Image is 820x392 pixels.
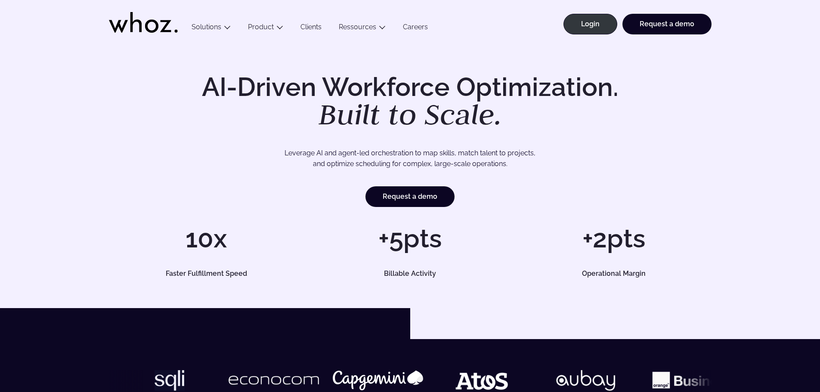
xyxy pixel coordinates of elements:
button: Solutions [183,23,239,34]
button: Ressources [330,23,394,34]
a: Product [248,23,274,31]
em: Built to Scale. [319,95,502,133]
h1: +5pts [313,225,507,251]
h1: AI-Driven Workforce Optimization. [190,74,631,129]
h5: Operational Margin [526,270,702,277]
h1: 10x [109,225,304,251]
a: Request a demo [365,186,455,207]
button: Product [239,23,292,34]
p: Leverage AI and agent-led orchestration to map skills, match talent to projects, and optimize sch... [139,148,681,170]
h1: +2pts [516,225,711,251]
a: Login [563,14,617,34]
a: Ressources [339,23,376,31]
h5: Faster Fulfillment Speed [118,270,294,277]
h5: Billable Activity [322,270,498,277]
a: Clients [292,23,330,34]
a: Careers [394,23,436,34]
a: Request a demo [622,14,712,34]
